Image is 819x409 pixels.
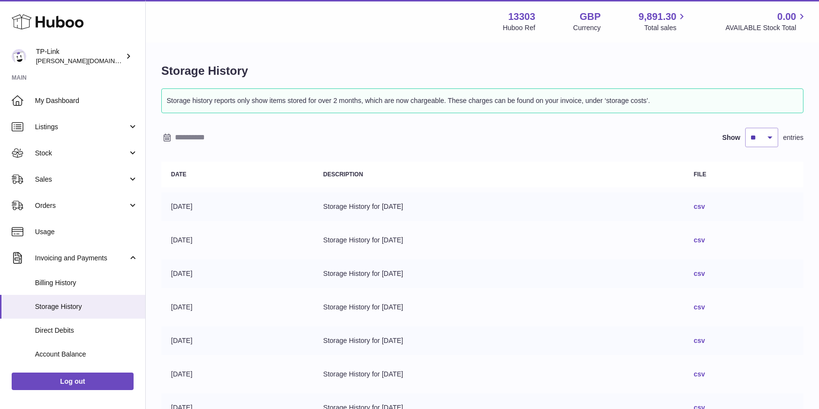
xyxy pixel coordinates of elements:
[694,236,705,244] a: csv
[783,133,803,142] span: entries
[644,23,687,33] span: Total sales
[35,149,128,158] span: Stock
[694,370,705,378] a: csv
[161,259,313,288] td: [DATE]
[12,49,26,64] img: susie.li@tp-link.com
[161,360,313,389] td: [DATE]
[35,96,138,105] span: My Dashboard
[694,203,705,210] a: csv
[580,10,600,23] strong: GBP
[35,254,128,263] span: Invoicing and Payments
[508,10,535,23] strong: 13303
[12,373,134,390] a: Log out
[313,360,684,389] td: Storage History for [DATE]
[35,175,128,184] span: Sales
[161,326,313,355] td: [DATE]
[161,226,313,255] td: [DATE]
[35,201,128,210] span: Orders
[694,337,705,344] a: csv
[313,293,684,322] td: Storage History for [DATE]
[161,63,803,79] h1: Storage History
[167,94,798,108] p: Storage history reports only show items stored for over 2 months, which are now chargeable. These...
[777,10,796,23] span: 0.00
[171,171,187,178] strong: Date
[725,10,807,33] a: 0.00 AVAILABLE Stock Total
[725,23,807,33] span: AVAILABLE Stock Total
[639,10,688,33] a: 9,891.30 Total sales
[36,47,123,66] div: TP-Link
[573,23,601,33] div: Currency
[313,192,684,221] td: Storage History for [DATE]
[694,270,705,277] a: csv
[36,57,245,65] span: [PERSON_NAME][DOMAIN_NAME][EMAIL_ADDRESS][DOMAIN_NAME]
[694,171,706,178] strong: File
[35,278,138,288] span: Billing History
[35,326,138,335] span: Direct Debits
[313,326,684,355] td: Storage History for [DATE]
[323,171,363,178] strong: Description
[313,226,684,255] td: Storage History for [DATE]
[313,259,684,288] td: Storage History for [DATE]
[161,192,313,221] td: [DATE]
[35,302,138,311] span: Storage History
[503,23,535,33] div: Huboo Ref
[722,133,740,142] label: Show
[694,303,705,311] a: csv
[639,10,677,23] span: 9,891.30
[161,293,313,322] td: [DATE]
[35,122,128,132] span: Listings
[35,350,138,359] span: Account Balance
[35,227,138,237] span: Usage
